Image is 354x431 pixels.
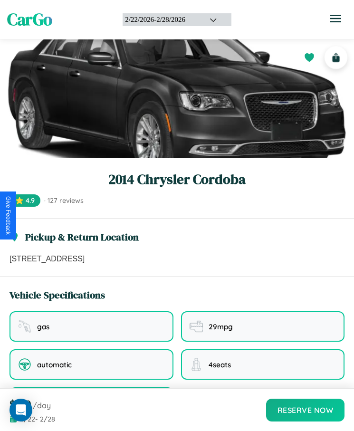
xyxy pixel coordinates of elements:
[37,360,72,369] span: automatic
[10,194,40,207] span: ⭐ 4.9
[125,16,198,24] div: 2 / 22 / 2026 - 2 / 28 / 2026
[10,253,344,265] p: [STREET_ADDRESS]
[10,399,32,421] div: Open Intercom Messenger
[20,415,55,423] span: 2 / 22 - 2 / 28
[10,396,31,412] span: $ 170
[10,288,105,302] h3: Vehicle Specifications
[190,320,203,333] img: fuel efficiency
[44,196,84,205] span: · 127 reviews
[209,360,231,369] span: 4 seats
[209,322,233,331] span: 29 mpg
[25,230,139,244] h3: Pickup & Return Location
[18,320,31,333] img: fuel type
[33,401,51,410] span: /day
[190,358,203,371] img: seating
[266,399,345,421] button: Reserve Now
[37,322,49,331] span: gas
[7,8,52,31] span: CarGo
[10,170,344,189] h1: 2014 Chrysler Cordoba
[5,196,11,235] div: Give Feedback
